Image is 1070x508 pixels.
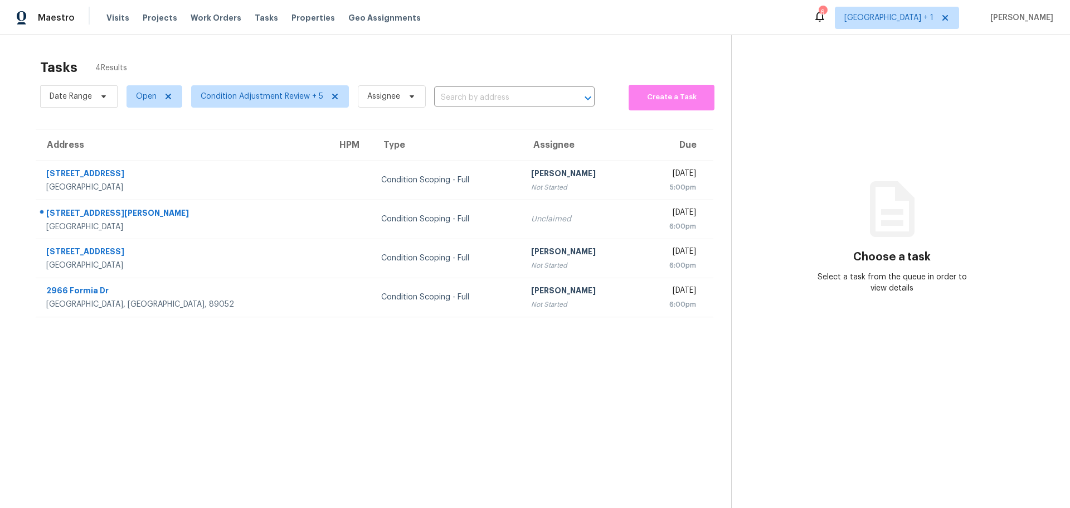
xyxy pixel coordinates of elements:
[381,175,513,186] div: Condition Scoping - Full
[986,12,1053,23] span: [PERSON_NAME]
[381,214,513,225] div: Condition Scoping - Full
[46,260,319,271] div: [GEOGRAPHIC_DATA]
[328,129,372,161] th: HPM
[36,129,328,161] th: Address
[50,91,92,102] span: Date Range
[648,246,696,260] div: [DATE]
[381,253,513,264] div: Condition Scoping - Full
[531,285,630,299] div: [PERSON_NAME]
[46,285,319,299] div: 2966 Formia Dr
[46,182,319,193] div: [GEOGRAPHIC_DATA]
[648,221,696,232] div: 6:00pm
[531,260,630,271] div: Not Started
[531,168,630,182] div: [PERSON_NAME]
[106,12,129,23] span: Visits
[46,246,319,260] div: [STREET_ADDRESS]
[639,129,713,161] th: Due
[46,221,319,233] div: [GEOGRAPHIC_DATA]
[580,90,596,106] button: Open
[143,12,177,23] span: Projects
[648,260,696,271] div: 6:00pm
[381,292,513,303] div: Condition Scoping - Full
[531,299,630,310] div: Not Started
[136,91,157,102] span: Open
[629,85,714,110] button: Create a Task
[201,91,323,102] span: Condition Adjustment Review + 5
[648,168,696,182] div: [DATE]
[40,62,77,73] h2: Tasks
[348,12,421,23] span: Geo Assignments
[291,12,335,23] span: Properties
[634,91,709,104] span: Create a Task
[531,182,630,193] div: Not Started
[46,168,319,182] div: [STREET_ADDRESS]
[853,251,931,263] h3: Choose a task
[531,246,630,260] div: [PERSON_NAME]
[648,182,696,193] div: 5:00pm
[819,7,826,18] div: 6
[95,62,127,74] span: 4 Results
[844,12,933,23] span: [GEOGRAPHIC_DATA] + 1
[434,89,563,107] input: Search by address
[46,299,319,310] div: [GEOGRAPHIC_DATA], [GEOGRAPHIC_DATA], 89052
[531,214,630,225] div: Unclaimed
[372,129,522,161] th: Type
[38,12,75,23] span: Maestro
[812,272,972,294] div: Select a task from the queue in order to view details
[367,91,400,102] span: Assignee
[46,207,319,221] div: [STREET_ADDRESS][PERSON_NAME]
[648,285,696,299] div: [DATE]
[648,207,696,221] div: [DATE]
[522,129,639,161] th: Assignee
[191,12,241,23] span: Work Orders
[648,299,696,310] div: 6:00pm
[255,14,278,22] span: Tasks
